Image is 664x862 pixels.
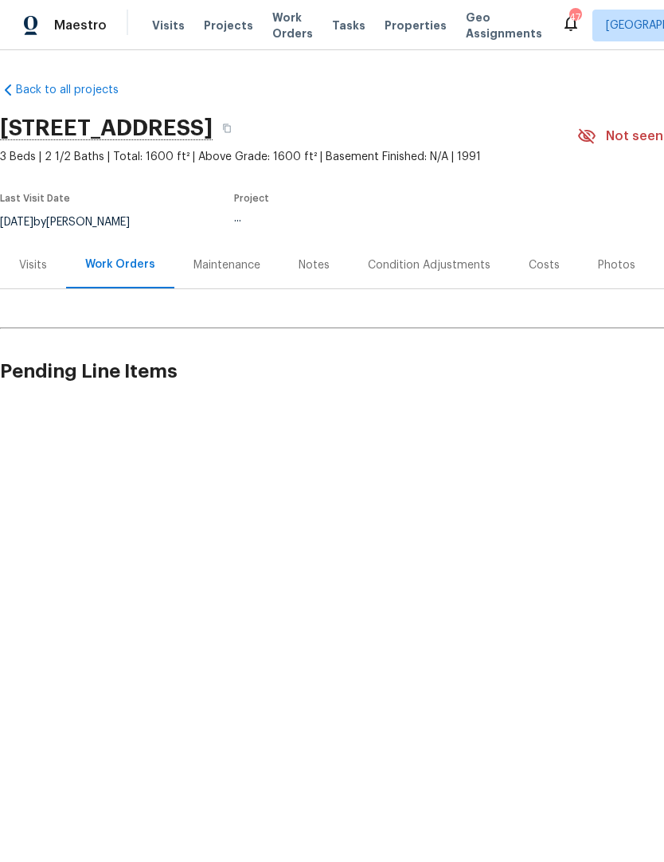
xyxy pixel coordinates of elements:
[569,10,580,25] div: 47
[85,257,155,272] div: Work Orders
[299,257,330,273] div: Notes
[368,257,490,273] div: Condition Adjustments
[272,10,313,41] span: Work Orders
[152,18,185,33] span: Visits
[19,257,47,273] div: Visits
[54,18,107,33] span: Maestro
[466,10,542,41] span: Geo Assignments
[529,257,560,273] div: Costs
[234,213,540,224] div: ...
[234,194,269,203] span: Project
[332,20,365,31] span: Tasks
[204,18,253,33] span: Projects
[598,257,635,273] div: Photos
[193,257,260,273] div: Maintenance
[213,114,241,143] button: Copy Address
[385,18,447,33] span: Properties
